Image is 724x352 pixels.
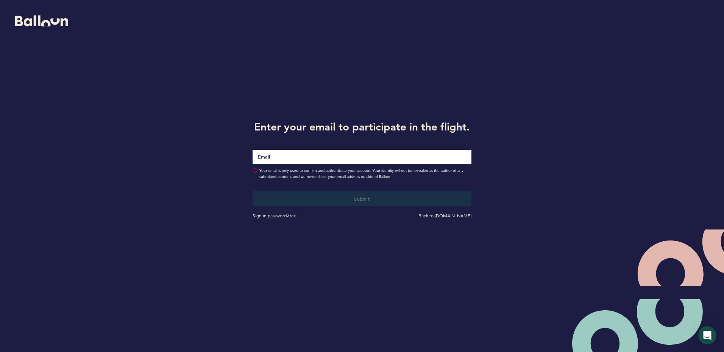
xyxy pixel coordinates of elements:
h1: Enter your email to participate in the flight. [247,119,477,134]
a: Back to [DOMAIN_NAME] [418,213,471,218]
div: Open Intercom Messenger [698,326,716,344]
button: Submit [253,191,471,206]
span: Your email is only used to confirm and authenticate your account. Your identity will not be revea... [259,168,471,180]
input: Email [253,150,471,164]
span: Submit [354,196,370,202]
a: Sign in password-free [253,213,296,218]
